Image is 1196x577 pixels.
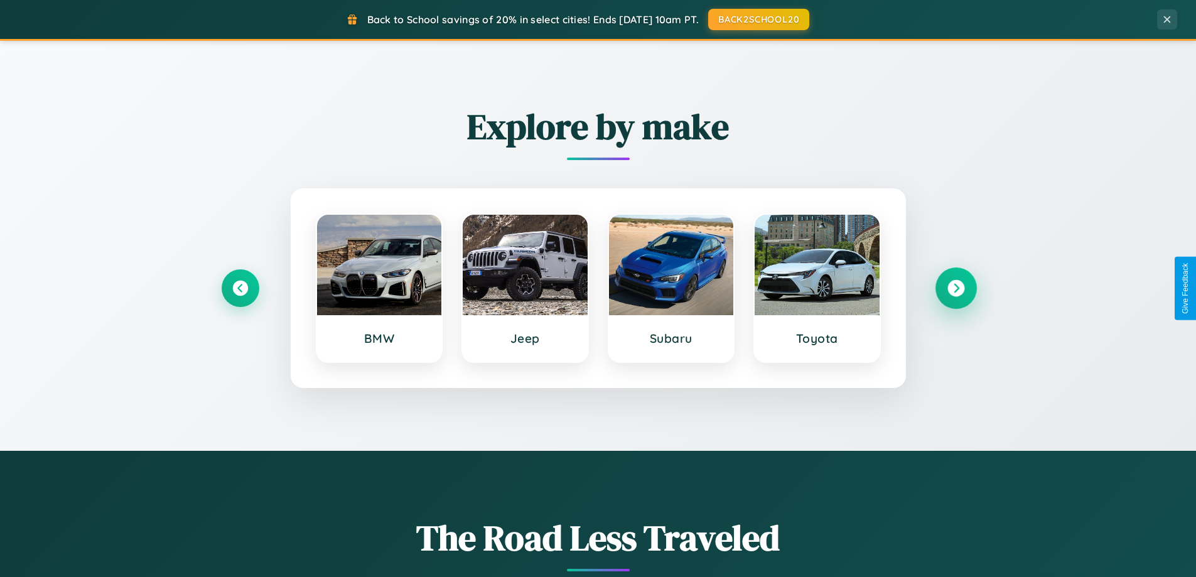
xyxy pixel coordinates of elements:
[767,331,867,346] h3: Toyota
[475,331,575,346] h3: Jeep
[330,331,429,346] h3: BMW
[222,102,975,151] h2: Explore by make
[367,13,699,26] span: Back to School savings of 20% in select cities! Ends [DATE] 10am PT.
[222,514,975,562] h1: The Road Less Traveled
[708,9,809,30] button: BACK2SCHOOL20
[1181,263,1190,314] div: Give Feedback
[622,331,721,346] h3: Subaru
